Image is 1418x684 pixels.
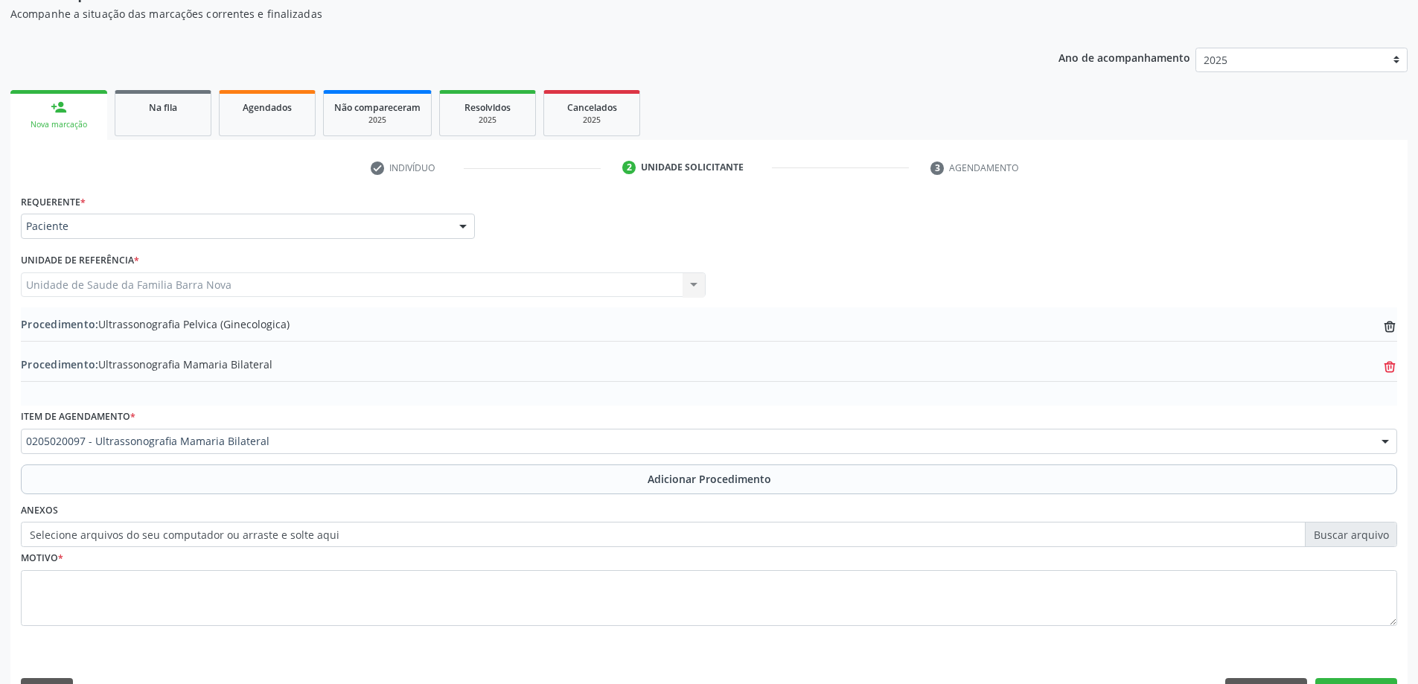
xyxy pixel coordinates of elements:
div: 2 [622,161,636,174]
label: Unidade de referência [21,249,139,272]
p: Ano de acompanhamento [1058,48,1190,66]
div: Unidade solicitante [641,161,744,174]
span: 0205020097 - Ultrassonografia Mamaria Bilateral [26,434,1367,449]
span: Procedimento: [21,357,98,371]
div: 2025 [450,115,525,126]
span: Resolvidos [464,101,511,114]
label: Requerente [21,191,86,214]
label: Item de agendamento [21,406,135,429]
div: Nova marcação [21,119,97,130]
label: Motivo [21,547,63,570]
span: Ultrassonografia Pelvica (Ginecologica) [21,316,290,332]
span: Cancelados [567,101,617,114]
span: Agendados [243,101,292,114]
span: Não compareceram [334,101,421,114]
span: Adicionar Procedimento [648,471,771,487]
p: Acompanhe a situação das marcações correntes e finalizadas [10,6,989,22]
label: Anexos [21,499,58,522]
div: 2025 [555,115,629,126]
span: Na fila [149,101,177,114]
div: person_add [51,99,67,115]
div: 2025 [334,115,421,126]
span: Paciente [26,219,444,234]
span: Procedimento: [21,317,98,331]
span: Ultrassonografia Mamaria Bilateral [21,357,272,372]
button: Adicionar Procedimento [21,464,1397,494]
